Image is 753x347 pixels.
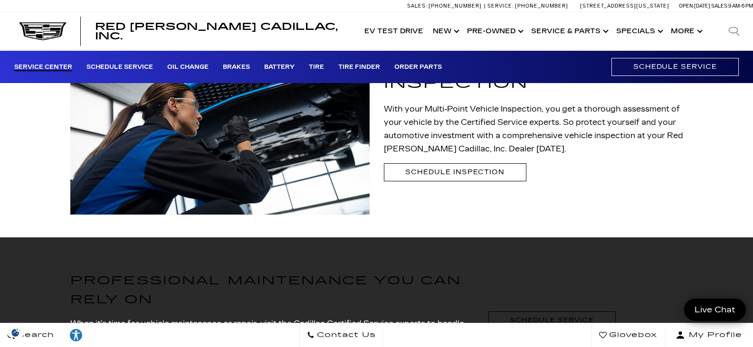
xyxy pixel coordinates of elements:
span: Sales: [711,3,728,9]
span: Sales: [407,3,427,9]
span: Glovebox [607,328,657,342]
h3: Professional maintenance you can rely on [70,272,474,309]
a: Contact Us [299,323,383,347]
a: Tire Finder [338,64,380,71]
a: Sales: [PHONE_NUMBER] [407,3,484,9]
a: Schedule Inspection [384,163,526,181]
a: Pre-Owned [462,12,526,50]
a: Oil Change [167,64,209,71]
img: Opt-Out Icon [5,328,27,338]
a: Specials [611,12,666,50]
a: Live Chat [684,299,746,321]
img: Cadillac Dark Logo with Cadillac White Text [19,22,67,40]
span: Red [PERSON_NAME] Cadillac, Inc. [95,21,338,42]
a: Service Center [14,64,72,71]
span: Live Chat [690,304,740,315]
a: Schedule Service [611,58,739,75]
a: Order Parts [394,64,442,71]
span: 9 AM-6 PM [728,3,753,9]
img: A service tech guy inspecting a vehicle [70,15,370,215]
a: [STREET_ADDRESS][US_STATE] [580,3,669,9]
span: [PHONE_NUMBER] [429,3,482,9]
a: Glovebox [591,323,665,347]
span: My Profile [685,328,742,342]
section: Click to Open Cookie Consent Modal [5,328,27,338]
button: More [666,12,705,50]
a: Brakes [223,64,250,71]
span: Open [DATE] [679,3,710,9]
a: Service & Parts [526,12,611,50]
span: [PHONE_NUMBER] [515,3,568,9]
span: Search [15,328,54,342]
span: Contact Us [315,328,376,342]
a: Explore your accessibility options [62,323,91,347]
a: Tire [309,64,324,71]
a: Battery [264,64,295,71]
p: With your Multi-Point Vehicle Inspection, you get a thorough assessment of your vehicle by the Ce... [384,103,683,156]
a: EV Test Drive [360,12,428,50]
a: Schedule Service [488,311,616,329]
div: Explore your accessibility options [62,328,90,342]
span: Service: [487,3,514,9]
a: Schedule Service [86,64,153,71]
a: New [428,12,462,50]
a: Red [PERSON_NAME] Cadillac, Inc. [95,22,350,41]
button: Open user profile menu [665,323,753,347]
a: Service: [PHONE_NUMBER] [484,3,571,9]
div: Search [715,12,753,50]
